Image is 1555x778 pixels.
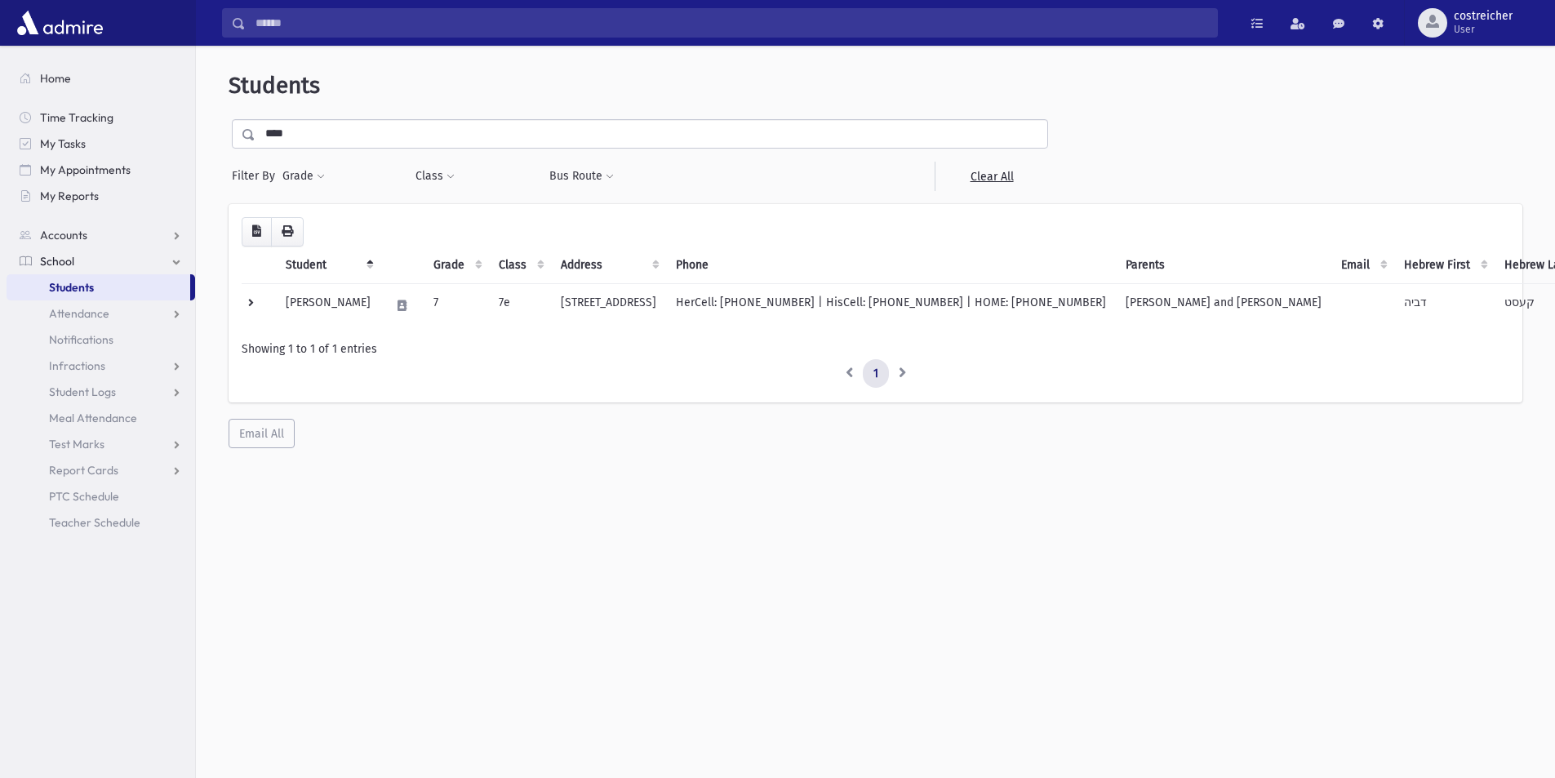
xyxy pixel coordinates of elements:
a: PTC Schedule [7,483,195,509]
th: Phone [666,247,1116,284]
a: Teacher Schedule [7,509,195,536]
th: Class: activate to sort column ascending [489,247,551,284]
a: Infractions [7,353,195,379]
td: HerCell: [PHONE_NUMBER] | HisCell: [PHONE_NUMBER] | HOME: [PHONE_NUMBER] [666,283,1116,327]
button: Class [415,162,455,191]
th: Grade: activate to sort column ascending [424,247,489,284]
a: 1 [863,359,889,389]
a: Attendance [7,300,195,327]
span: My Reports [40,189,99,203]
span: Time Tracking [40,110,113,125]
a: My Appointments [7,157,195,183]
a: Home [7,65,195,91]
span: Notifications [49,332,113,347]
span: Students [49,280,94,295]
span: Student Logs [49,385,116,399]
a: My Tasks [7,131,195,157]
span: PTC Schedule [49,489,119,504]
a: Time Tracking [7,104,195,131]
span: Infractions [49,358,105,373]
button: Email All [229,419,295,448]
span: Accounts [40,228,87,242]
button: Print [271,217,304,247]
td: 7e [489,283,551,327]
span: costreicher [1454,10,1513,23]
span: Students [229,72,320,99]
button: Bus Route [549,162,615,191]
a: Report Cards [7,457,195,483]
td: 7 [424,283,489,327]
span: Test Marks [49,437,104,451]
input: Search [246,8,1217,38]
a: Test Marks [7,431,195,457]
span: Teacher Schedule [49,515,140,530]
a: Students [7,274,190,300]
td: [PERSON_NAME] [276,283,380,327]
span: School [40,254,74,269]
div: Showing 1 to 1 of 1 entries [242,340,1509,358]
a: Clear All [935,162,1048,191]
th: Student: activate to sort column descending [276,247,380,284]
a: Accounts [7,222,195,248]
span: Home [40,71,71,86]
button: CSV [242,217,272,247]
span: Filter By [232,167,282,184]
a: Student Logs [7,379,195,405]
span: Report Cards [49,463,118,478]
a: Meal Attendance [7,405,195,431]
td: דביה [1394,283,1495,327]
span: Meal Attendance [49,411,137,425]
span: My Tasks [40,136,86,151]
th: Address: activate to sort column ascending [551,247,666,284]
td: [PERSON_NAME] and [PERSON_NAME] [1116,283,1331,327]
span: My Appointments [40,162,131,177]
span: Attendance [49,306,109,321]
th: Parents [1116,247,1331,284]
td: [STREET_ADDRESS] [551,283,666,327]
button: Grade [282,162,326,191]
a: Notifications [7,327,195,353]
th: Hebrew First: activate to sort column ascending [1394,247,1495,284]
a: My Reports [7,183,195,209]
th: Email: activate to sort column ascending [1331,247,1394,284]
img: AdmirePro [13,7,107,39]
a: School [7,248,195,274]
span: User [1454,23,1513,36]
